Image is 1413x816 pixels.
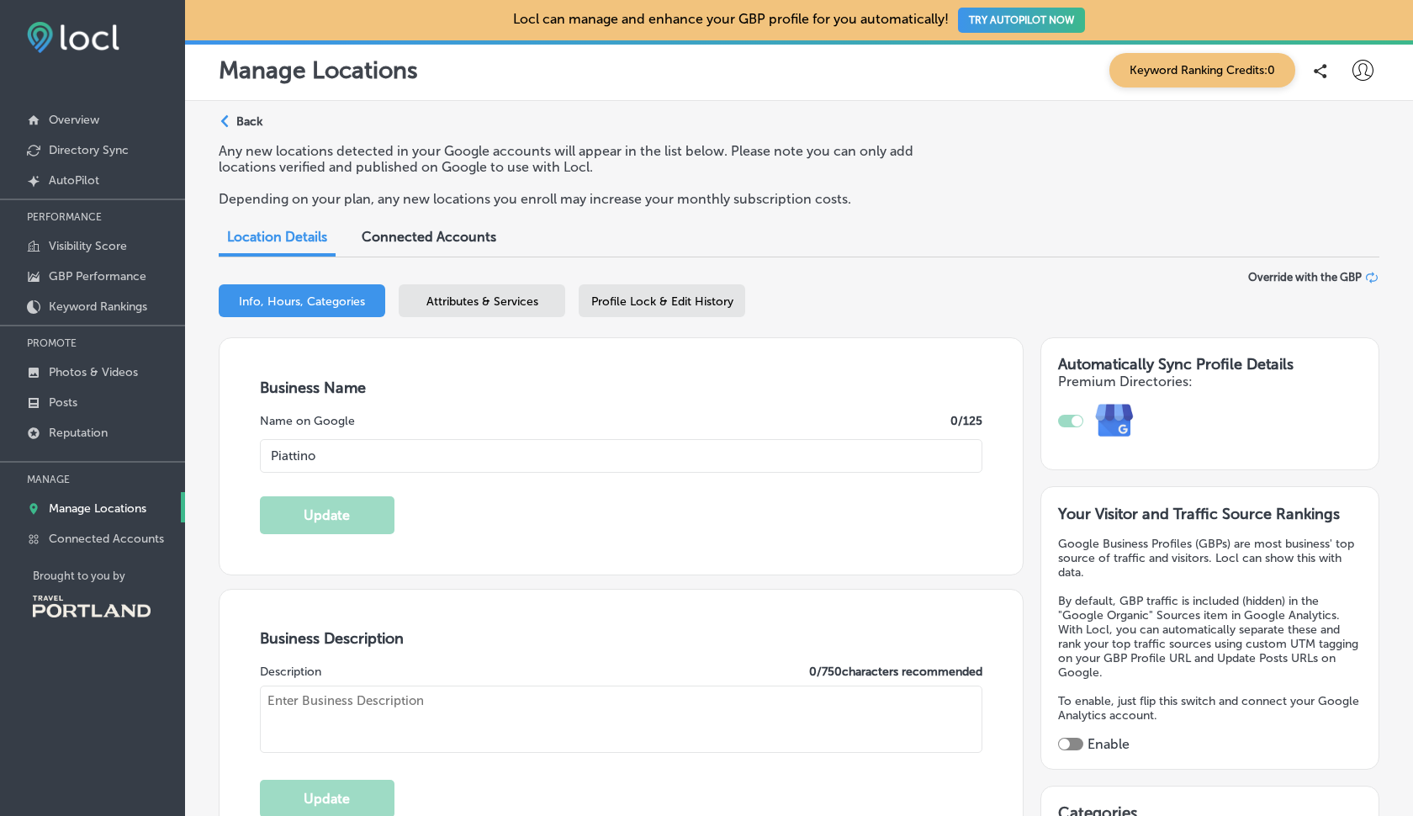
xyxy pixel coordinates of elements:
p: Back [236,114,262,129]
label: 0 / 750 characters recommended [809,665,982,679]
p: Keyword Rankings [49,299,147,314]
p: GBP Performance [49,269,146,283]
p: Depending on your plan, any new locations you enroll may increase your monthly subscription costs. [219,191,973,207]
span: Connected Accounts [362,229,496,245]
h3: Business Description [260,629,983,648]
p: To enable, just flip this switch and connect your Google Analytics account. [1058,694,1362,723]
span: Override with the GBP [1248,271,1362,283]
img: e7ababfa220611ac49bdb491a11684a6.png [1083,389,1146,453]
h3: Automatically Sync Profile Details [1058,355,1362,374]
p: Manage Locations [49,501,146,516]
p: By default, GBP traffic is included (hidden) in the "Google Organic" Sources item in Google Analy... [1058,594,1362,680]
p: AutoPilot [49,173,99,188]
input: Enter Location Name [260,439,983,473]
span: Info, Hours, Categories [239,294,365,309]
p: Reputation [49,426,108,440]
p: Photos & Videos [49,365,138,379]
span: Attributes & Services [426,294,538,309]
p: Overview [49,113,99,127]
label: Description [260,665,321,679]
span: Location Details [227,229,327,245]
h3: Your Visitor and Traffic Source Rankings [1058,505,1362,523]
p: Visibility Score [49,239,127,253]
h3: Business Name [260,379,983,397]
p: Any new locations detected in your Google accounts will appear in the list below. Please note you... [219,143,973,175]
img: Travel Portland [33,596,151,617]
button: TRY AUTOPILOT NOW [958,8,1085,33]
button: Update [260,496,394,534]
label: Name on Google [260,414,355,428]
p: Google Business Profiles (GBPs) are most business' top source of traffic and visitors. Locl can s... [1058,537,1362,580]
p: Posts [49,395,77,410]
p: Manage Locations [219,56,418,84]
h4: Premium Directories: [1058,374,1362,389]
label: Enable [1088,736,1130,752]
label: 0 /125 [950,414,982,428]
span: Profile Lock & Edit History [591,294,733,309]
p: Connected Accounts [49,532,164,546]
span: Keyword Ranking Credits: 0 [1109,53,1295,87]
p: Directory Sync [49,143,129,157]
p: Brought to you by [33,570,185,582]
img: fda3e92497d09a02dc62c9cd864e3231.png [27,22,119,53]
